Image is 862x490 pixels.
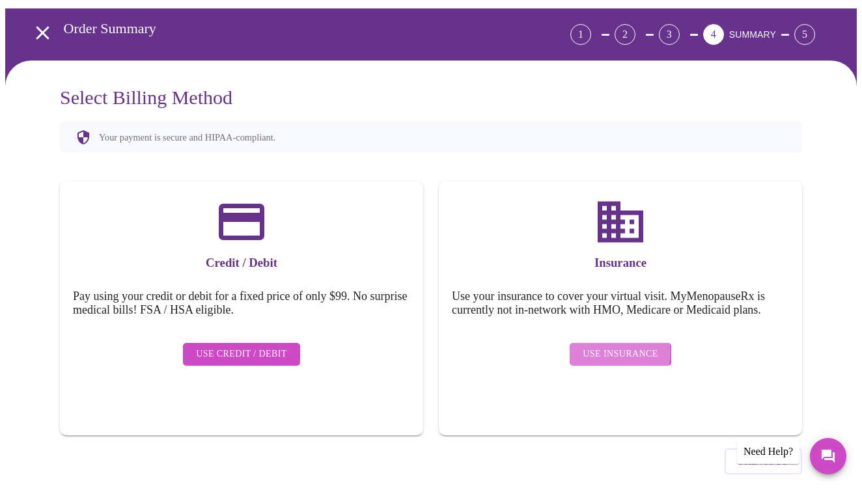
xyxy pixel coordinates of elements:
[615,24,635,45] div: 2
[737,439,799,464] div: Need Help?
[583,346,658,362] span: Use Insurance
[452,290,789,317] h5: Use your insurance to cover your virtual visit. MyMenopauseRx is currently not in-network with HM...
[570,343,671,366] button: Use Insurance
[570,24,591,45] div: 1
[794,24,815,45] div: 5
[73,256,410,270] h3: Credit / Debit
[659,24,680,45] div: 3
[452,256,789,270] h3: Insurance
[196,346,287,362] span: Use Credit / Debit
[73,290,410,317] h5: Pay using your credit or debit for a fixed price of only $99. No surprise medical bills! FSA / HS...
[725,448,802,474] button: Previous
[60,87,802,109] h3: Select Billing Method
[729,29,776,40] span: SUMMARY
[64,20,498,37] h3: Order Summary
[183,343,300,366] button: Use Credit / Debit
[703,24,724,45] div: 4
[99,132,275,143] p: Your payment is secure and HIPAA-compliant.
[810,438,846,474] button: Messages
[23,14,62,52] button: open drawer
